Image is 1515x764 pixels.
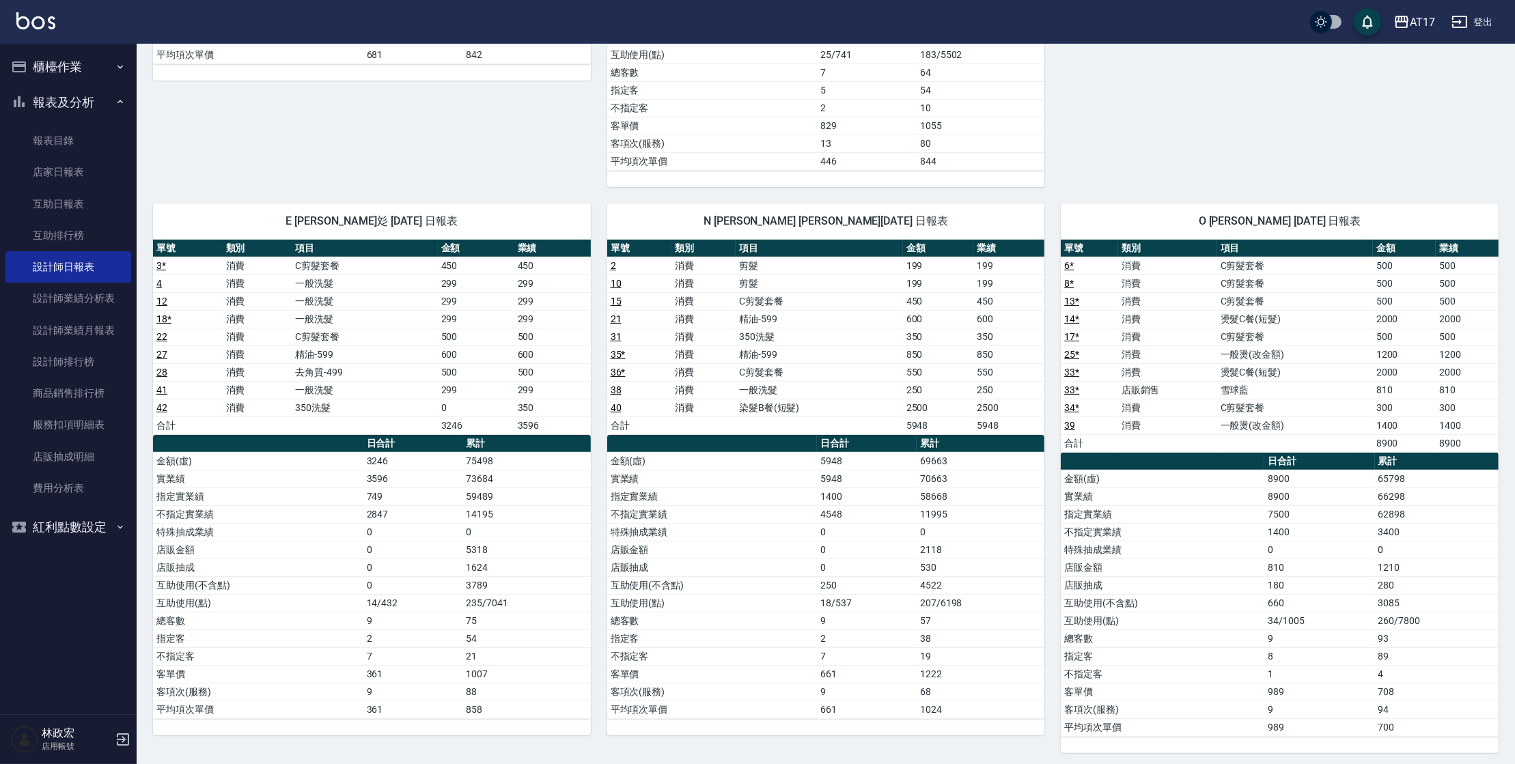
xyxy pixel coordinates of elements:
td: 58668 [917,487,1044,505]
td: 13 [817,135,917,152]
td: 5948 [817,470,917,487]
td: 850 [903,345,974,363]
td: 一般洗髮 [292,274,437,292]
td: 平均項次單價 [153,46,363,63]
td: 2118 [917,541,1044,558]
a: 4 [156,278,162,289]
td: 客項次(服務) [607,135,818,152]
td: C剪髮套餐 [736,363,903,381]
td: 350洗髮 [736,328,903,345]
td: 指定實業績 [607,487,818,505]
td: 3085 [1375,594,1499,612]
td: 消費 [671,363,736,381]
td: 店販金額 [1061,558,1264,576]
td: 65798 [1375,470,1499,487]
td: 3246 [363,452,463,470]
td: 550 [903,363,974,381]
th: 項目 [292,240,437,257]
td: 消費 [1118,345,1217,363]
td: 299 [514,310,591,328]
td: 5948 [817,452,917,470]
td: 消費 [671,399,736,416]
td: 雪球藍 [1217,381,1373,399]
td: 280 [1375,576,1499,594]
td: 75498 [462,452,590,470]
a: 22 [156,331,167,342]
td: 8900 [1264,487,1374,505]
td: 3246 [438,416,514,434]
td: 染髮B餐(短髮) [736,399,903,416]
td: 250 [817,576,917,594]
td: 0 [363,576,463,594]
td: 500 [438,363,514,381]
td: 66298 [1375,487,1499,505]
td: 互助使用(點) [607,46,818,63]
td: 店販金額 [607,541,818,558]
td: 消費 [1118,310,1217,328]
td: 消費 [223,363,292,381]
td: 844 [917,152,1044,170]
td: 特殊抽成業績 [607,523,818,541]
a: 互助日報表 [5,188,131,220]
th: 日合計 [1264,453,1374,470]
td: 350 [903,328,974,345]
span: N [PERSON_NAME] [PERSON_NAME][DATE] 日報表 [624,214,1029,228]
td: 500 [1436,292,1499,310]
button: 櫃檯作業 [5,49,131,85]
img: Person [11,726,38,753]
td: 59489 [462,487,590,505]
td: 0 [462,523,590,541]
td: 9 [363,612,463,629]
td: 600 [903,310,974,328]
td: 5948 [903,416,974,434]
td: 3789 [462,576,590,594]
td: 0 [917,523,1044,541]
th: 日合計 [817,435,917,453]
td: 1400 [1436,416,1499,434]
td: 互助使用(不含點) [607,576,818,594]
td: 3596 [514,416,591,434]
td: 店販抽成 [607,558,818,576]
td: 一般洗髮 [736,381,903,399]
td: C剪髮套餐 [1217,399,1373,416]
td: 250 [973,381,1044,399]
th: 金額 [438,240,514,257]
img: Logo [16,12,55,29]
td: 特殊抽成業績 [153,523,363,541]
td: 300 [1373,399,1436,416]
td: 3400 [1375,523,1499,541]
h5: 林政宏 [42,726,111,740]
td: 11995 [917,505,1044,523]
td: 實業績 [153,470,363,487]
td: 2500 [903,399,974,416]
td: 消費 [223,274,292,292]
th: 單號 [607,240,671,257]
td: 消費 [1118,399,1217,416]
td: 69663 [917,452,1044,470]
td: 450 [903,292,974,310]
td: 681 [363,46,463,63]
th: 類別 [223,240,292,257]
div: AT17 [1410,14,1435,31]
span: E [PERSON_NAME]彣 [DATE] 日報表 [169,214,574,228]
td: 0 [363,541,463,558]
td: 一般洗髮 [292,310,437,328]
th: 類別 [671,240,736,257]
a: 10 [611,278,622,289]
td: 互助使用(點) [153,594,363,612]
td: 剪髮 [736,274,903,292]
td: 810 [1373,381,1436,399]
table: a dense table [1061,453,1499,737]
table: a dense table [153,240,591,435]
td: 1400 [1264,523,1374,541]
td: 店販銷售 [1118,381,1217,399]
td: 總客數 [607,612,818,629]
td: 實業績 [607,470,818,487]
td: 25/741 [817,46,917,63]
td: 660 [1264,594,1374,612]
td: 3596 [363,470,463,487]
td: 199 [903,257,974,274]
a: 27 [156,349,167,360]
td: 80 [917,135,1044,152]
td: 精油-599 [736,345,903,363]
